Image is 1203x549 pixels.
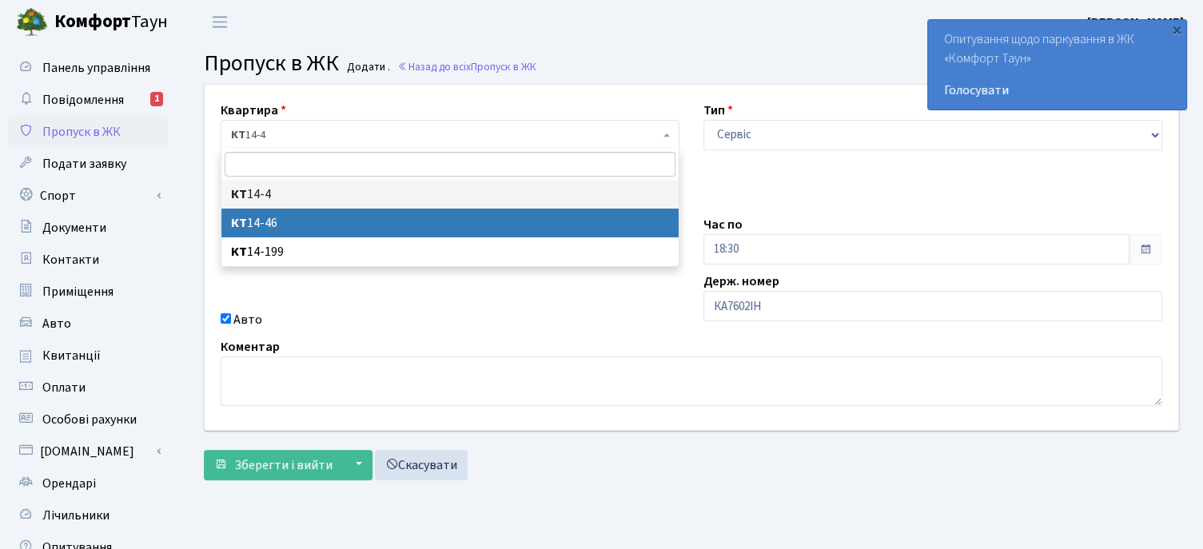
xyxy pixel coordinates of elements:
[221,237,679,266] li: 14-199
[16,6,48,38] img: logo.png
[231,214,247,232] b: КТ
[8,340,168,372] a: Квитанції
[8,467,168,499] a: Орендарі
[8,436,168,467] a: [DOMAIN_NAME]
[54,9,168,36] span: Таун
[221,101,286,120] label: Квартира
[1087,14,1184,31] b: [PERSON_NAME]
[8,372,168,404] a: Оплати
[8,244,168,276] a: Контакти
[8,212,168,244] a: Документи
[150,92,163,106] div: 1
[471,59,536,74] span: Пропуск в ЖК
[42,507,110,524] span: Лічильники
[42,347,101,364] span: Квитанції
[42,251,99,269] span: Контакти
[42,475,96,492] span: Орендарі
[1087,13,1184,32] a: [PERSON_NAME]
[42,59,150,77] span: Панель управління
[8,180,168,212] a: Спорт
[703,272,779,291] label: Держ. номер
[928,20,1186,109] div: Опитування щодо паркування в ЖК «Комфорт Таун»
[233,310,262,329] label: Авто
[42,219,106,237] span: Документи
[944,81,1170,100] a: Голосувати
[8,404,168,436] a: Особові рахунки
[344,61,390,74] small: Додати .
[375,450,468,480] a: Скасувати
[221,180,679,209] li: 14-4
[42,411,137,428] span: Особові рахунки
[204,450,343,480] button: Зберегти і вийти
[703,101,733,120] label: Тип
[1169,22,1185,38] div: ×
[8,84,168,116] a: Повідомлення1
[204,47,339,79] span: Пропуск в ЖК
[42,123,121,141] span: Пропуск в ЖК
[8,276,168,308] a: Приміщення
[703,291,1162,321] input: AA0001AA
[42,315,71,332] span: Авто
[8,52,168,84] a: Панель управління
[42,379,86,396] span: Оплати
[231,185,247,203] b: КТ
[234,456,333,474] span: Зберегти і вийти
[8,116,168,148] a: Пропуск в ЖК
[221,120,679,150] span: <b>КТ</b>&nbsp;&nbsp;&nbsp;&nbsp;14-4
[221,337,280,356] label: Коментар
[221,209,679,237] li: 14-46
[8,308,168,340] a: Авто
[8,499,168,531] a: Лічильники
[42,283,114,300] span: Приміщення
[231,127,659,143] span: <b>КТ</b>&nbsp;&nbsp;&nbsp;&nbsp;14-4
[231,243,247,261] b: КТ
[42,155,126,173] span: Подати заявку
[200,9,240,35] button: Переключити навігацію
[703,215,743,234] label: Час по
[397,59,536,74] a: Назад до всіхПропуск в ЖК
[54,9,131,34] b: Комфорт
[42,91,124,109] span: Повідомлення
[231,127,245,143] b: КТ
[8,148,168,180] a: Подати заявку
